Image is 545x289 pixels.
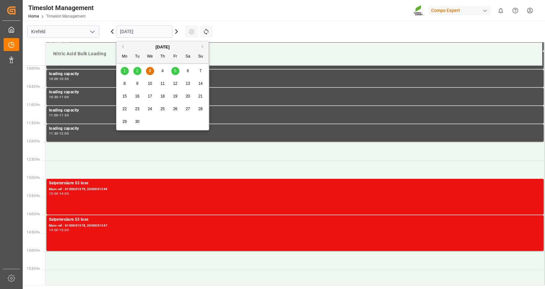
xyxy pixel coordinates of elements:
div: Choose Tuesday, September 30th, 2025 [133,118,141,126]
div: Main ref : 6100001578, 2000001347 [49,223,541,229]
div: Choose Saturday, September 6th, 2025 [184,67,192,75]
div: Choose Tuesday, September 9th, 2025 [133,80,141,88]
div: Choose Monday, September 1st, 2025 [121,67,129,75]
span: 21 [198,94,202,99]
span: 16 [135,94,139,99]
button: Next Month [202,45,206,48]
button: Help Center [508,3,523,18]
div: Choose Saturday, September 20th, 2025 [184,92,192,100]
span: 18 [160,94,164,99]
div: Mo [121,53,129,61]
span: 9 [136,81,139,86]
div: Choose Thursday, September 18th, 2025 [159,92,167,100]
div: Choose Friday, September 26th, 2025 [171,105,179,113]
div: 10:00 [49,77,58,80]
span: 17 [148,94,152,99]
input: DD.MM.YYYY [116,25,173,38]
div: 11:30 [59,114,69,117]
div: Choose Monday, September 22nd, 2025 [121,105,129,113]
div: Choose Tuesday, September 16th, 2025 [133,92,141,100]
div: loading capacity [49,71,541,77]
div: Choose Friday, September 12th, 2025 [171,80,179,88]
span: 13:00 Hr [27,176,40,179]
div: Choose Monday, September 8th, 2025 [121,80,129,88]
span: 20 [186,94,190,99]
span: 28 [198,107,202,111]
span: 7 [200,69,202,73]
div: Th [159,53,167,61]
span: 25 [160,107,164,111]
span: 15:30 Hr [27,267,40,270]
span: 23 [135,107,139,111]
span: 10 [148,81,152,86]
div: Main ref : 6100001579, 2000001349 [49,187,541,192]
div: Nitric Acid Bulk Loading [51,48,537,60]
button: show 0 new notifications [493,3,508,18]
span: 6 [187,69,189,73]
div: Choose Sunday, September 28th, 2025 [197,105,205,113]
div: Salpetersäure 53 lose [49,217,541,223]
div: 14:00 [59,192,69,195]
div: 14:00 [49,229,58,231]
div: Choose Sunday, September 14th, 2025 [197,80,205,88]
div: Compo Expert [429,6,491,15]
div: Choose Monday, September 29th, 2025 [121,118,129,126]
span: 19 [173,94,177,99]
div: Choose Tuesday, September 2nd, 2025 [133,67,141,75]
div: Choose Thursday, September 4th, 2025 [159,67,167,75]
div: loading capacity [49,89,541,96]
span: 15:00 Hr [27,249,40,252]
button: open menu [87,27,97,37]
span: 16:00 Hr [27,285,40,289]
a: Home [28,14,39,19]
div: We [146,53,154,61]
div: 11:00 [49,114,58,117]
span: 12 [173,81,177,86]
div: Salpetersäure 53 lose [49,180,541,187]
span: 11:00 Hr [27,103,40,107]
span: 14:30 Hr [27,230,40,234]
div: Choose Saturday, September 13th, 2025 [184,80,192,88]
div: Sa [184,53,192,61]
div: 11:00 [59,96,69,99]
button: Previous Month [120,45,124,48]
div: Su [197,53,205,61]
div: Choose Wednesday, September 17th, 2025 [146,92,154,100]
div: 12:00 [59,132,69,135]
div: Timeslot Management [28,3,94,13]
span: 30 [135,119,139,124]
div: Choose Friday, September 19th, 2025 [171,92,179,100]
span: 14:00 Hr [27,212,40,216]
span: 14 [198,81,202,86]
div: Choose Monday, September 15th, 2025 [121,92,129,100]
span: 24 [148,107,152,111]
div: 13:00 [49,192,58,195]
div: Tu [133,53,141,61]
div: [DATE] [116,44,209,50]
div: - [58,229,59,231]
div: 11:30 [49,132,58,135]
span: 8 [124,81,126,86]
div: Choose Wednesday, September 10th, 2025 [146,80,154,88]
div: - [58,114,59,117]
span: 12:00 Hr [27,139,40,143]
span: 5 [174,69,176,73]
span: 29 [122,119,127,124]
div: - [58,77,59,80]
span: 3 [149,69,151,73]
div: Choose Friday, September 5th, 2025 [171,67,179,75]
span: 11 [160,81,164,86]
div: Choose Wednesday, September 24th, 2025 [146,105,154,113]
span: 27 [186,107,190,111]
div: month 2025-09 [118,65,207,128]
div: Fr [171,53,179,61]
div: 10:30 [49,96,58,99]
div: 10:30 [59,77,69,80]
div: Choose Thursday, September 25th, 2025 [159,105,167,113]
div: Choose Wednesday, September 3rd, 2025 [146,67,154,75]
div: loading capacity [49,125,541,132]
span: 22 [122,107,127,111]
span: 10:30 Hr [27,85,40,88]
div: - [58,132,59,135]
span: 4 [162,69,164,73]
